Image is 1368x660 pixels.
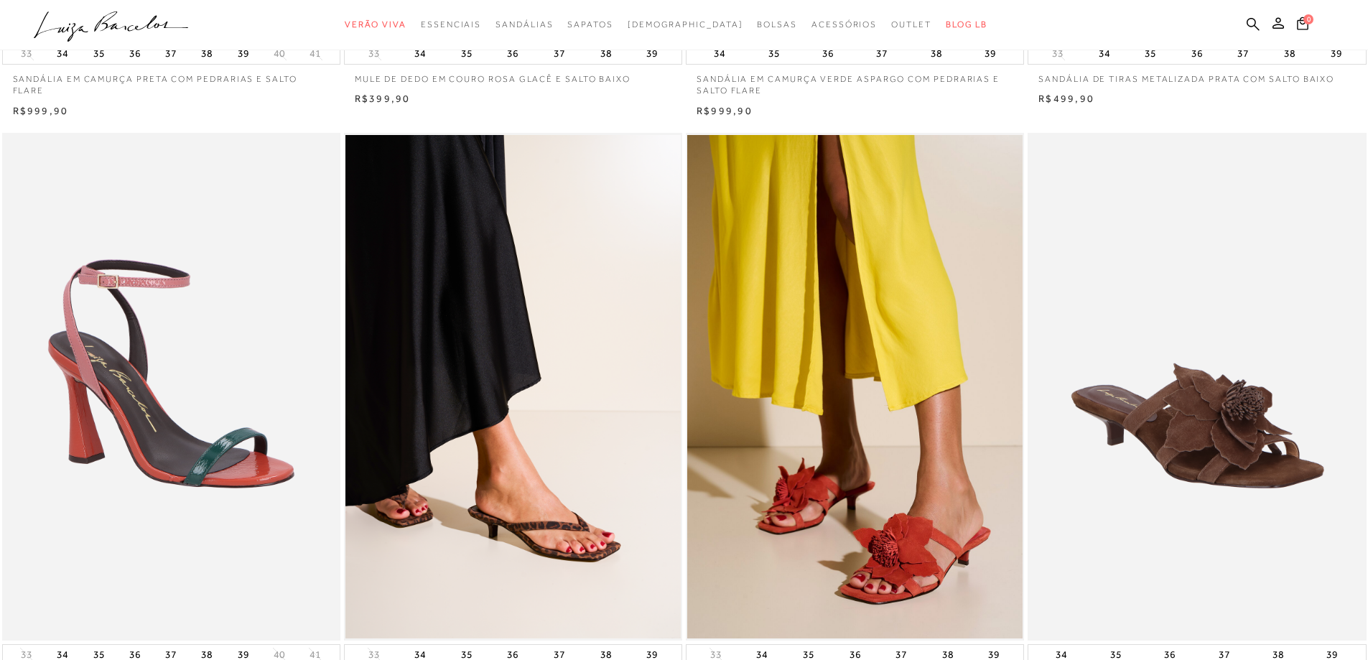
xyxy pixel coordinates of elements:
span: R$999,90 [13,105,69,116]
button: 35 [764,44,784,64]
img: SANDÁLIA EM VERNIZ COM TIRAS COLORIDAS E SALTO FLARE [4,135,339,638]
img: SANDÁLIA DE CAMURÇA VERMELHO CAIENA COM FLOR APLICADA E SALTO BAIXO KITTEN HEEL [687,135,1023,638]
button: 39 [1326,44,1346,64]
a: MULE DE DEDO EM COURO ONÇA E SALTO BAIXO MULE DE DEDO EM COURO ONÇA E SALTO BAIXO [345,135,681,638]
span: Acessórios [811,19,877,29]
button: 39 [642,44,662,64]
button: 33 [364,47,384,60]
span: Bolsas [757,19,797,29]
span: [DEMOGRAPHIC_DATA] [628,19,743,29]
button: 37 [161,44,181,64]
a: categoryNavScreenReaderText [345,11,406,38]
span: Essenciais [421,19,481,29]
button: 38 [1280,44,1300,64]
button: 34 [1094,44,1115,64]
button: 36 [503,44,523,64]
button: 37 [1233,44,1253,64]
a: noSubCategoriesText [628,11,743,38]
button: 41 [305,47,325,60]
button: 34 [52,44,73,64]
button: 34 [410,44,430,64]
button: 38 [596,44,616,64]
a: SANDÁLIA DE TIRAS METALIZADA PRATA COM SALTO BAIXO [1028,65,1366,85]
button: 36 [818,44,838,64]
button: 35 [89,44,109,64]
a: SANDÁLIA EM CAMURÇA VERDE ASPARGO COM PEDRARIAS E SALTO FLARE [686,65,1024,98]
button: 39 [980,44,1000,64]
button: 39 [233,44,253,64]
button: 33 [17,47,37,60]
a: categoryNavScreenReaderText [757,11,797,38]
button: 33 [1048,47,1068,60]
a: MULE DE DEDO EM COURO ROSA GLACÊ E SALTO BAIXO [344,65,682,85]
span: Sandálias [495,19,553,29]
span: 0 [1303,14,1313,24]
a: SANDÁLIA DE CAMURÇA VERMELHO CAIENA COM FLOR APLICADA E SALTO BAIXO KITTEN HEEL SANDÁLIA DE CAMUR... [687,135,1023,638]
button: 37 [872,44,892,64]
span: Outlet [891,19,931,29]
button: 35 [1140,44,1160,64]
button: 0 [1293,16,1313,35]
span: Verão Viva [345,19,406,29]
span: R$499,90 [1038,93,1094,104]
img: SANDÁLIA DE CAMURÇA CAFÉ COM FLOR APLICADA E SALTO BAIXO KITTEN HEEL [1029,135,1364,638]
span: BLOG LB [946,19,987,29]
button: 38 [926,44,946,64]
a: categoryNavScreenReaderText [421,11,481,38]
button: 37 [549,44,569,64]
span: Sapatos [567,19,613,29]
a: categoryNavScreenReaderText [811,11,877,38]
button: 35 [457,44,477,64]
button: 40 [269,47,289,60]
button: 36 [125,44,145,64]
a: SANDÁLIA EM VERNIZ COM TIRAS COLORIDAS E SALTO FLARE SANDÁLIA EM VERNIZ COM TIRAS COLORIDAS E SAL... [4,135,339,638]
button: 36 [1187,44,1207,64]
img: MULE DE DEDO EM COURO ONÇA E SALTO BAIXO [345,135,681,638]
a: SANDÁLIA DE CAMURÇA CAFÉ COM FLOR APLICADA E SALTO BAIXO KITTEN HEEL SANDÁLIA DE CAMURÇA CAFÉ COM... [1029,135,1364,638]
button: 38 [197,44,217,64]
a: categoryNavScreenReaderText [891,11,931,38]
a: SANDÁLIA EM CAMURÇA PRETA COM PEDRARIAS E SALTO FLARE [2,65,340,98]
span: R$999,90 [697,105,753,116]
span: R$399,90 [355,93,411,104]
button: 34 [709,44,730,64]
a: BLOG LB [946,11,987,38]
a: categoryNavScreenReaderText [567,11,613,38]
a: categoryNavScreenReaderText [495,11,553,38]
